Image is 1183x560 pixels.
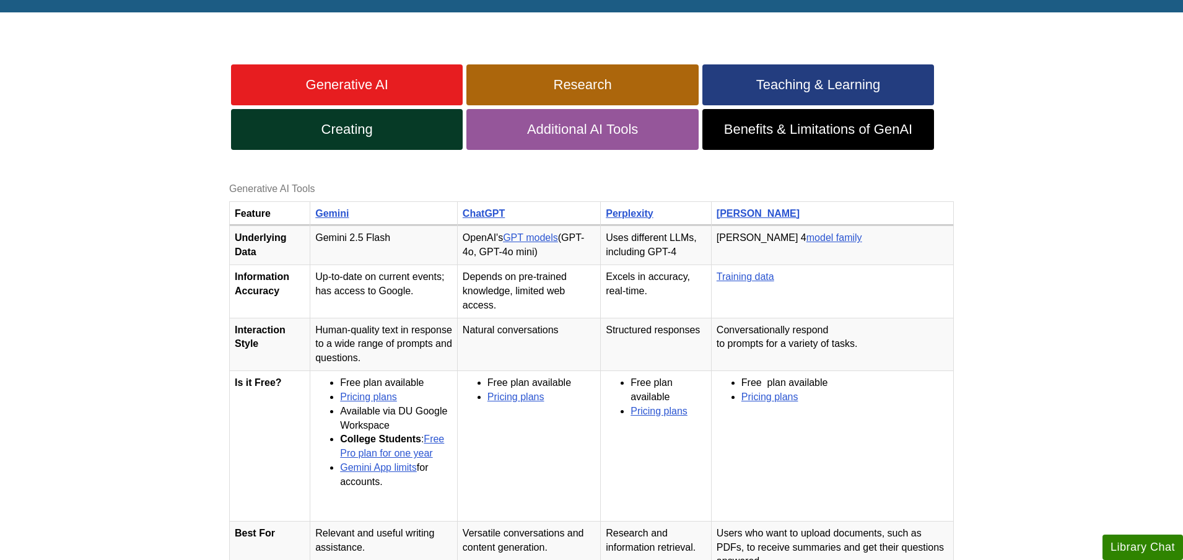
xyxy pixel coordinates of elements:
td: Up-to-date on current events; has access to Google. [310,265,458,318]
li: for accounts. [340,461,452,489]
span: Research [476,77,689,93]
a: GPT models [503,232,558,243]
td: Excels in accuracy, real-time. [601,265,712,318]
a: Research [466,64,698,105]
td: Human-quality text in response to a wide range of prompts and questions. [310,318,458,371]
span: Benefits & Limitations of GenAI [712,121,925,138]
a: Teaching & Learning [702,64,934,105]
strong: College Students [340,434,421,444]
a: Gemini App limits [340,462,417,473]
span: Additional AI Tools [476,121,689,138]
a: Pricing plans [741,392,798,402]
td: Structured responses [601,318,712,371]
p: Conversationally respond to prompts for a variety of tasks. [717,323,948,352]
a: Benefits & Limitations of GenAI [702,109,934,150]
a: model family [806,232,862,243]
a: Additional AI Tools [466,109,698,150]
p: Versatile conversations and content generation. [463,527,595,555]
a: Perplexity [606,208,653,219]
strong: Information Accuracy [235,271,289,296]
li: Free plan available [741,376,948,390]
strong: Is it Free? [235,377,282,388]
strong: Interaction Style [235,325,286,349]
a: Training data [717,271,774,282]
a: Gemini [315,208,349,219]
a: Generative AI [231,64,463,105]
li: Free plan available [487,376,595,390]
caption: Generative AI Tools [229,177,954,201]
a: ChatGPT [463,208,505,219]
span: Generative AI [240,77,453,93]
td: [PERSON_NAME] 4 [711,226,953,265]
td: OpenAI's (GPT-4o, GPT-4o mini) [457,226,600,265]
a: [PERSON_NAME] [717,208,800,219]
td: Depends on pre-trained knowledge, limited web access. [457,265,600,318]
td: Natural conversations [457,318,600,371]
a: Creating [231,109,463,150]
td: Gemini 2.5 Flash [310,226,458,265]
a: Pricing plans [487,392,544,402]
li: Available via DU Google Workspace [340,405,452,433]
th: Feature [230,201,310,226]
button: Library Chat [1102,535,1183,560]
strong: Best For [235,528,275,538]
li: : [340,432,452,461]
span: Teaching & Learning [712,77,925,93]
a: Pricing plans [340,392,397,402]
a: Pricing plans [631,406,688,416]
li: Free plan available [340,376,452,390]
span: Creating [240,121,453,138]
strong: Underlying Data [235,232,287,257]
td: Uses different LLMs, including GPT-4 [601,226,712,265]
li: Free plan available [631,376,706,405]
